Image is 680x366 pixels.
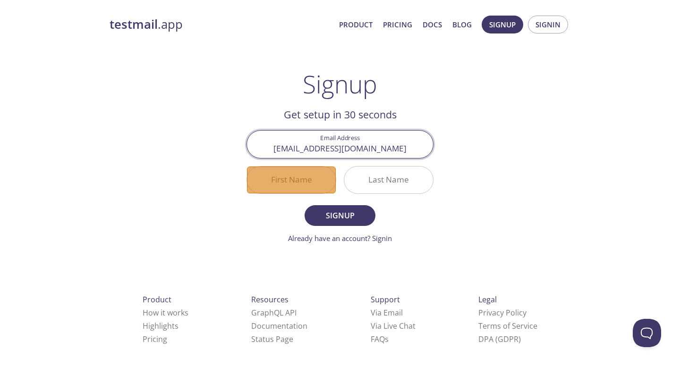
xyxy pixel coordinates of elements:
span: Product [143,294,171,305]
a: Docs [423,18,442,31]
a: Pricing [143,334,167,344]
button: Signin [528,16,568,33]
a: FAQ [371,334,389,344]
span: Legal [478,294,497,305]
h2: Get setup in 30 seconds [246,107,433,123]
span: Signup [489,18,516,31]
a: GraphQL API [251,308,297,318]
iframe: Help Scout Beacon - Open [633,319,661,347]
a: testmail.app [110,17,331,33]
a: Highlights [143,321,178,331]
span: Support [371,294,400,305]
a: Blog [452,18,472,31]
a: Privacy Policy [478,308,527,318]
strong: testmail [110,16,158,33]
a: Via Live Chat [371,321,416,331]
a: How it works [143,308,188,318]
a: Already have an account? Signin [288,233,392,243]
button: Signup [305,205,375,226]
button: Signup [482,16,523,33]
a: DPA (GDPR) [478,334,521,344]
a: Status Page [251,334,293,344]
span: Signup [315,209,365,222]
a: Via Email [371,308,403,318]
a: Terms of Service [478,321,537,331]
a: Product [339,18,373,31]
a: Pricing [383,18,412,31]
h1: Signup [303,70,377,98]
span: s [385,334,389,344]
span: Resources [251,294,289,305]
span: Signin [535,18,561,31]
a: Documentation [251,321,307,331]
